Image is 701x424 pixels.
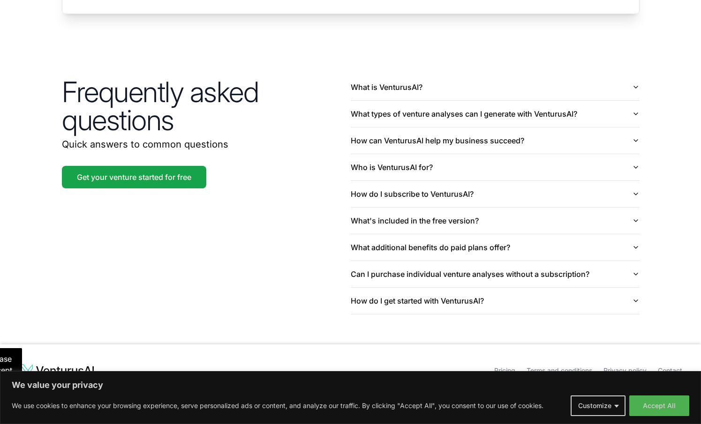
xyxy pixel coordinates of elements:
a: Privacy policy [603,366,647,374]
p: Quick answers to common questions [62,138,351,151]
img: logo [19,363,95,378]
button: What is VenturusAI? [351,74,640,100]
button: How can VenturusAI help my business succeed? [351,127,640,154]
a: Pricing [494,366,515,374]
button: Who is VenturusAI for? [351,154,640,180]
p: We value your privacy [12,379,689,391]
button: What types of venture analyses can I generate with VenturusAI? [351,101,640,127]
button: What's included in the free version? [351,208,640,234]
button: What additional benefits do paid plans offer? [351,234,640,260]
button: Accept All [629,395,689,416]
button: Customize [571,395,626,416]
p: We use cookies to enhance your browsing experience, serve personalized ads or content, and analyz... [12,400,543,411]
button: How do I subscribe to VenturusAI? [351,181,640,207]
button: Can I purchase individual venture analyses without a subscription? [351,261,640,287]
a: Terms and conditions [527,366,592,374]
a: Get your venture started for free [62,166,206,188]
a: Contact [658,366,682,374]
button: How do I get started with VenturusAI? [351,288,640,314]
h2: Frequently asked questions [62,78,351,134]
